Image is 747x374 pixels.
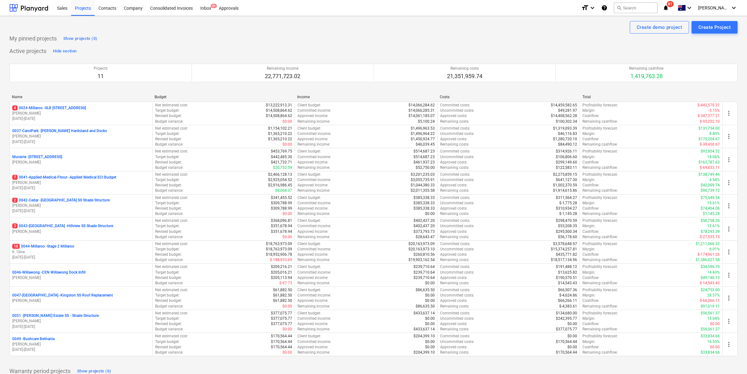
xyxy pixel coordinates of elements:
p: $1,154,102.21 [268,126,292,131]
p: Revised budget : [155,183,182,188]
p: 0047-[GEOGRAPHIC_DATA] - Kingston SS Roof Replacement [12,293,113,298]
p: Remaining income : [297,119,330,124]
i: keyboard_arrow_down [730,4,738,12]
p: Remaining costs : [440,211,469,216]
p: $2,466,128.13 [268,172,292,177]
p: Remaining cashflow : [582,142,618,147]
span: 3 [12,223,18,228]
p: Target budget : [155,223,180,229]
button: Create demo project [630,21,689,34]
p: $1,211,066.32 [696,241,720,247]
p: Remaining cashflow : [582,165,618,170]
p: Approved costs : [440,160,467,165]
p: My pinned projects [9,35,57,42]
p: $84,490.12 [558,142,577,147]
p: $309,788.99 [271,206,292,211]
p: $42,009.74 [701,183,720,188]
div: Show projects (0) [63,35,97,42]
p: Budget variance : [155,165,183,170]
div: 30043-[GEOGRAPHIC_DATA] -Hillview SS Shade Structure[PERSON_NAME] [12,223,150,234]
p: 22,771,723.02 [265,72,300,80]
p: Profitability forecast : [582,218,618,223]
p: Margin : [582,131,595,136]
p: $311,564.27 [556,195,577,200]
p: Committed income : [297,223,331,229]
p: $373,793.73 [413,229,435,234]
p: $299,149.60 [556,160,577,165]
div: Costs [440,95,577,99]
p: $402,437.20 [413,223,435,229]
div: 40024-Millaroo -SLR [STREET_ADDRESS][PERSON_NAME][DATE]-[DATE] [12,105,150,121]
p: $351,678.94 [271,223,292,229]
p: $514,687.23 [413,149,435,154]
i: Knowledge base [601,4,608,12]
p: Approved costs : [440,183,467,188]
p: $0.00 [282,142,292,147]
p: 8.80% [709,131,720,136]
p: Client budget : [297,218,321,223]
span: 7 [12,175,18,180]
p: Cashflow : [582,136,599,142]
p: Remaining cashflow : [582,234,618,240]
p: 0046-Willawong - CEN Willawong Dock Infill [12,270,86,275]
p: Net estimated cost : [155,195,188,200]
p: $20,752.59 [273,165,292,170]
i: format_size [581,4,589,12]
span: more_vert [725,202,733,210]
p: Revised budget : [155,113,182,119]
p: Target budget : [155,108,180,113]
p: [PERSON_NAME] [12,160,150,165]
p: $442,485.30 [271,154,292,160]
p: 0051 - [PERSON_NAME] Estate SS - Shade Structure [12,313,99,318]
p: Cashflow : [582,229,599,234]
p: Committed income : [297,200,331,206]
p: $309,788.99 [271,200,292,206]
p: $-27,535.13 [700,234,720,240]
p: Target budget : [155,200,180,206]
p: $13,222,913.31 [266,103,292,108]
p: $14,459,582.65 [551,103,577,108]
p: $46,039.45 [416,142,435,147]
p: Remaining income [265,66,300,71]
i: keyboard_arrow_down [686,4,693,12]
span: more_vert [725,110,733,117]
div: Income [297,95,435,99]
p: Committed costs : [440,172,470,177]
p: $74,404.06 [701,206,720,211]
p: Uncommitted costs : [440,154,474,160]
p: $-69,833.11 [700,165,720,170]
p: [DATE] - [DATE] [12,347,150,352]
p: $1,280,720.10 [553,136,577,142]
p: $8,068.07 [275,188,292,193]
button: Hide section [51,46,78,56]
p: Margin : [582,154,595,160]
p: Committed costs : [440,149,470,154]
p: $2,011,355.58 [411,188,435,193]
p: [PERSON_NAME] [12,229,150,234]
p: $14,508,864.62 [266,108,292,113]
p: 0049 - Bushcare Bethania [12,336,55,342]
p: -3.15% [708,108,720,113]
p: 0042-Cedar - [GEOGRAPHIC_DATA] SS Shade Structure [12,198,110,203]
p: 0037-CarolPark - [PERSON_NAME] Hardstand and Docks [12,128,107,134]
p: 1,419,763.28 [629,72,664,80]
p: Target budget : [155,247,180,252]
p: Murarrie - [STREET_ADDRESS] [12,154,62,160]
p: [PERSON_NAME] [12,134,150,139]
p: Target budget : [155,154,180,160]
p: $1,319,093.39 [553,126,577,131]
p: Approved costs : [440,136,467,142]
p: Approved costs : [440,113,467,119]
span: 9+ [211,4,217,8]
p: Margin : [582,223,595,229]
p: 0043-[GEOGRAPHIC_DATA] - Hillview SS Shade Structure [12,223,113,229]
p: Committed income : [297,108,331,113]
p: Profitability forecast : [582,172,618,177]
p: $461,937.23 [413,160,435,165]
p: Client budget : [297,103,321,108]
p: Approved income : [297,113,328,119]
p: Remaining income : [297,165,330,170]
p: Net estimated cost : [155,149,188,154]
p: $2,275,859.15 [553,172,577,177]
p: Approved costs : [440,229,467,234]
